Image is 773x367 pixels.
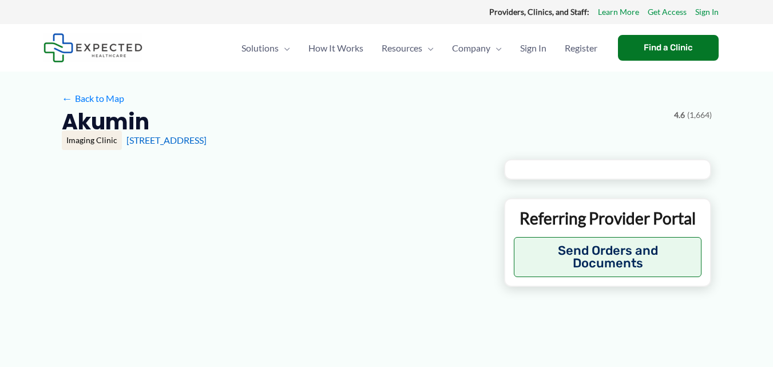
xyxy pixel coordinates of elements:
[687,108,712,123] span: (1,664)
[514,237,702,277] button: Send Orders and Documents
[62,90,124,107] a: ←Back to Map
[520,28,546,68] span: Sign In
[556,28,606,68] a: Register
[62,131,122,150] div: Imaging Clinic
[511,28,556,68] a: Sign In
[62,108,149,136] h2: Akumin
[279,28,290,68] span: Menu Toggle
[232,28,299,68] a: SolutionsMenu Toggle
[598,5,639,19] a: Learn More
[648,5,687,19] a: Get Access
[299,28,372,68] a: How It Works
[489,7,589,17] strong: Providers, Clinics, and Staff:
[443,28,511,68] a: CompanyMenu Toggle
[382,28,422,68] span: Resources
[126,135,207,145] a: [STREET_ADDRESS]
[372,28,443,68] a: ResourcesMenu Toggle
[490,28,502,68] span: Menu Toggle
[43,33,142,62] img: Expected Healthcare Logo - side, dark font, small
[565,28,597,68] span: Register
[452,28,490,68] span: Company
[695,5,719,19] a: Sign In
[618,35,719,61] a: Find a Clinic
[308,28,363,68] span: How It Works
[422,28,434,68] span: Menu Toggle
[232,28,606,68] nav: Primary Site Navigation
[514,208,702,228] p: Referring Provider Portal
[62,93,73,104] span: ←
[241,28,279,68] span: Solutions
[674,108,685,123] span: 4.6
